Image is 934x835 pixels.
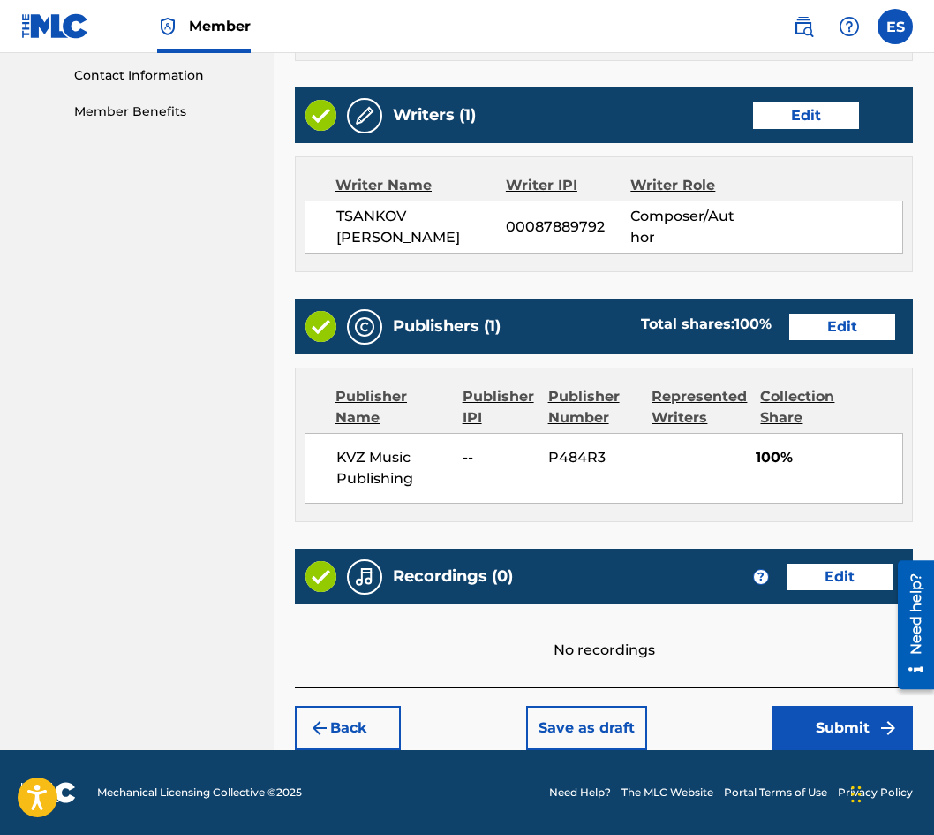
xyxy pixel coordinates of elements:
[189,16,251,36] span: Member
[549,785,611,801] a: Need Help?
[878,9,913,44] div: User Menu
[760,386,845,429] div: Collection Share
[832,9,867,44] div: Help
[354,566,375,588] img: Recordings
[839,16,860,37] img: help
[295,604,913,661] div: No recordings
[793,16,814,37] img: search
[309,717,330,739] img: 7ee5dd4eb1f8a8e3ef2f.svg
[846,750,934,835] div: Джаджи за чат
[548,447,639,468] span: P484R3
[157,16,178,37] img: Top Rightsholder
[393,105,476,125] h5: Writers (1)
[630,206,743,248] span: Composer/Author
[641,314,772,335] div: Total shares:
[506,175,630,196] div: Writer IPI
[295,706,401,750] button: Back
[838,785,913,801] a: Privacy Policy
[878,717,899,739] img: f7272a7cc735f4ea7f67.svg
[506,216,630,238] span: 00087889792
[756,447,902,468] span: 100%
[772,706,913,750] button: Submit
[463,447,535,468] span: --
[754,570,768,584] span: ?
[97,785,302,801] span: Mechanical Licensing Collective © 2025
[305,311,336,342] img: Valid
[621,785,713,801] a: The MLC Website
[305,561,336,592] img: Valid
[21,13,89,39] img: MLC Logo
[393,566,513,587] h5: Recordings (0)
[335,386,449,429] div: Publisher Name
[336,447,449,490] span: KVZ Music Publishing
[630,175,744,196] div: Writer Role
[526,706,647,750] button: Save as draft
[789,314,895,340] button: Edit
[734,315,772,332] span: 100 %
[463,386,535,429] div: Publisher IPI
[393,316,501,337] h5: Publishers (1)
[336,206,506,248] span: TSANKOV [PERSON_NAME]
[335,175,506,196] div: Writer Name
[548,386,639,429] div: Publisher Number
[786,9,821,44] a: Public Search
[846,750,934,835] iframe: Chat Widget
[354,316,375,338] img: Publishers
[74,66,252,85] a: Contact Information
[851,768,862,821] div: Плъзни
[724,785,827,801] a: Portal Terms of Use
[21,782,76,803] img: logo
[354,105,375,126] img: Writers
[787,564,893,590] button: Edit
[305,100,336,131] img: Valid
[74,102,252,121] a: Member Benefits
[652,386,747,429] div: Represented Writers
[753,102,859,129] button: Edit
[885,554,934,696] iframe: Resource Center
